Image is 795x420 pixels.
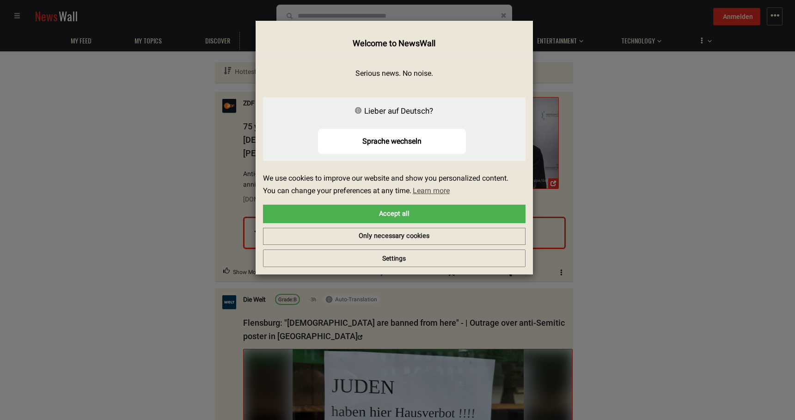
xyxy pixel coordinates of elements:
a: deny cookies [263,228,526,245]
a: learn more about cookies [411,184,451,198]
div: Lieber auf Deutsch? [263,104,526,118]
button: Sprache wechseln [318,129,466,153]
button: Settings [263,250,526,267]
h4: Welcome to NewsWall [263,37,526,49]
span: We use cookies to improve our website and show you personalized content. You can change your pref... [263,173,518,198]
p: Serious news. No noise. [263,68,526,79]
a: allow cookies [263,205,526,223]
div: cookieconsent [263,173,526,245]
